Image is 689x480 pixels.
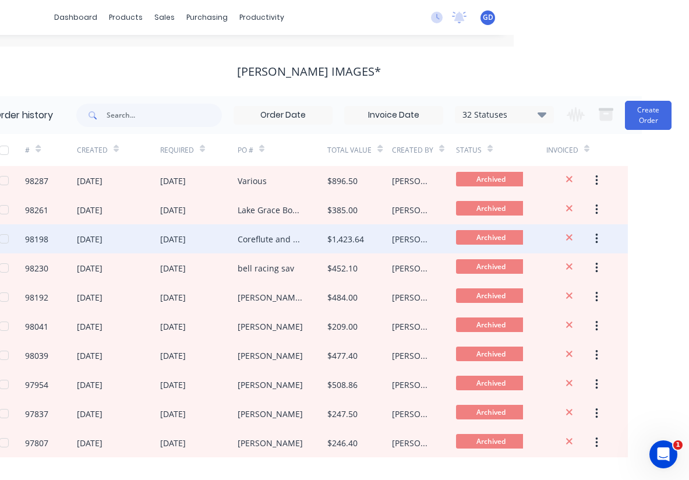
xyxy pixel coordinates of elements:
span: Archived [456,288,526,303]
div: [DATE] [77,291,103,303]
div: Status [456,134,546,166]
div: $484.00 [327,291,358,303]
div: $209.00 [327,320,358,333]
div: [PERSON_NAME] [392,175,433,187]
div: [PERSON_NAME] [392,437,433,449]
span: Archived [456,376,526,390]
span: Archived [456,259,526,274]
div: $508.86 [327,379,358,391]
div: [PERSON_NAME] [392,320,433,333]
input: Search... [107,104,222,127]
div: Coreflute and ACM [238,233,305,245]
div: [PERSON_NAME] [392,262,433,274]
span: 1 [673,440,683,450]
div: [PERSON_NAME] [238,437,303,449]
div: # [25,145,30,156]
input: Order Date [234,107,332,124]
div: 97954 [25,379,48,391]
div: 32 Statuses [455,108,553,121]
button: Create Order [625,101,672,130]
div: [DATE] [160,233,186,245]
div: purchasing [181,9,234,26]
div: Created By [392,134,456,166]
div: PO # [238,145,253,156]
div: $452.10 [327,262,358,274]
div: [PERSON_NAME] [392,291,433,303]
div: 98041 [25,320,48,333]
div: Created [77,134,161,166]
a: dashboard [48,9,103,26]
div: [PERSON_NAME] [392,408,433,420]
div: $1,423.64 [327,233,364,245]
div: $896.50 [327,175,358,187]
span: Archived [456,201,526,216]
div: [PERSON_NAME] [392,204,433,216]
div: Status [456,145,482,156]
div: [PERSON_NAME] [392,233,433,245]
div: [DATE] [77,204,103,216]
div: [PERSON_NAME] [238,320,303,333]
div: $246.40 [327,437,358,449]
div: bell racing sav [238,262,294,274]
span: Archived [456,405,526,419]
div: [DATE] [160,204,186,216]
div: [DATE] [160,320,186,333]
div: Total Value [327,134,391,166]
div: [DATE] [160,175,186,187]
div: 98230 [25,262,48,274]
span: Archived [456,230,526,245]
span: Archived [456,317,526,332]
div: [DATE] [77,320,103,333]
div: [DATE] [160,437,186,449]
div: PO # [238,134,328,166]
div: Created [77,145,108,156]
div: [PERSON_NAME] [238,350,303,362]
div: sales [149,9,181,26]
div: [DATE] [77,233,103,245]
div: Created By [392,145,433,156]
div: [DATE] [160,262,186,274]
div: [PERSON_NAME] [238,408,303,420]
div: $247.50 [327,408,358,420]
div: productivity [234,9,290,26]
div: [PERSON_NAME] [392,379,433,391]
div: [PERSON_NAME] [392,350,433,362]
div: 98261 [25,204,48,216]
div: [PERSON_NAME] [238,379,303,391]
div: [DATE] [77,350,103,362]
div: $477.40 [327,350,358,362]
div: [PERSON_NAME] Images* [237,65,381,79]
input: Invoice Date [345,107,443,124]
div: Invoiced [546,145,578,156]
div: [DATE] [77,262,103,274]
div: # [25,134,76,166]
div: [DATE] [160,350,186,362]
iframe: Intercom live chat [649,440,677,468]
span: Archived [456,172,526,186]
div: Lake Grace Bowls [238,204,305,216]
div: 98287 [25,175,48,187]
div: [DATE] [77,437,103,449]
div: $385.00 [327,204,358,216]
div: products [103,9,149,26]
div: 98039 [25,350,48,362]
span: Archived [456,347,526,361]
div: [DATE] [160,379,186,391]
span: GD [483,12,493,23]
div: Various [238,175,267,187]
div: Invoiced [546,134,598,166]
div: 97807 [25,437,48,449]
div: [DATE] [160,291,186,303]
div: [DATE] [77,175,103,187]
div: 98192 [25,291,48,303]
span: Archived [456,434,526,449]
div: [DATE] [77,408,103,420]
div: Total Value [327,145,372,156]
div: [PERSON_NAME] banners [238,291,305,303]
div: Required [160,134,238,166]
div: [DATE] [160,408,186,420]
div: [DATE] [77,379,103,391]
div: 97837 [25,408,48,420]
div: 98198 [25,233,48,245]
div: Required [160,145,194,156]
